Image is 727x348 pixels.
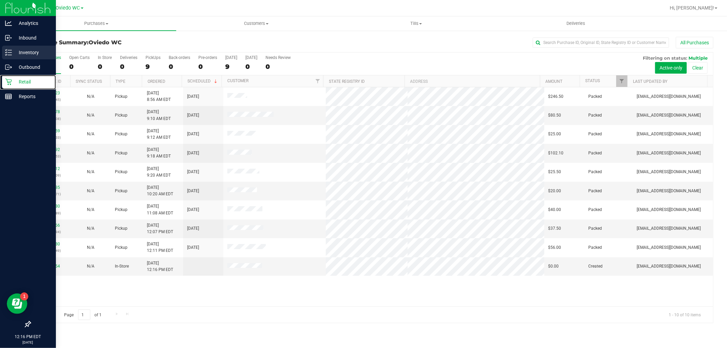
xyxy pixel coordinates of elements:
[87,188,94,193] span: Not Applicable
[87,188,94,194] button: N/A
[87,94,94,99] span: Not Applicable
[146,55,161,60] div: PickUps
[198,63,217,71] div: 0
[169,55,190,60] div: Back-orders
[87,207,94,213] button: N/A
[147,222,173,235] span: [DATE] 12:07 PM EDT
[633,79,668,84] a: Last Updated By
[637,225,701,232] span: [EMAIL_ADDRESS][DOMAIN_NAME]
[87,112,94,119] button: N/A
[98,55,112,60] div: In Store
[637,131,701,137] span: [EMAIL_ADDRESS][DOMAIN_NAME]
[187,169,199,175] span: [DATE]
[187,112,199,119] span: [DATE]
[187,207,199,213] span: [DATE]
[688,62,708,74] button: Clear
[41,166,60,171] a: 11821512
[147,109,171,122] span: [DATE] 9:10 AM EDT
[176,16,336,31] a: Customers
[148,79,165,84] a: Ordered
[41,242,60,246] a: 11822680
[5,20,12,27] inline-svg: Analytics
[225,63,237,71] div: 9
[637,244,701,251] span: [EMAIL_ADDRESS][DOMAIN_NAME]
[548,225,561,232] span: $37.50
[115,244,127,251] span: Pickup
[87,207,94,212] span: Not Applicable
[41,264,60,269] a: 11822754
[7,293,27,314] iframe: Resource center
[245,55,257,60] div: [DATE]
[548,93,564,100] span: $246.50
[115,263,129,270] span: In-Store
[146,63,161,71] div: 9
[548,131,561,137] span: $25.00
[115,207,127,213] span: Pickup
[87,151,94,155] span: Not Applicable
[548,207,561,213] span: $40.00
[89,39,122,46] span: Oviedo WC
[187,244,199,251] span: [DATE]
[87,169,94,175] button: N/A
[670,5,714,11] span: Hi, [PERSON_NAME]!
[78,309,90,320] input: 1
[16,16,176,31] a: Purchases
[147,260,173,273] span: [DATE] 12:16 PM EDT
[12,19,53,27] p: Analytics
[548,244,561,251] span: $56.00
[115,150,127,156] span: Pickup
[115,225,127,232] span: Pickup
[548,150,564,156] span: $102.10
[41,223,60,228] a: 11822466
[187,131,199,137] span: [DATE]
[41,185,60,190] a: 11821685
[177,20,336,27] span: Customers
[20,292,28,301] iframe: Resource center unread badge
[115,131,127,137] span: Pickup
[147,184,173,197] span: [DATE] 10:20 AM EDT
[589,207,602,213] span: Packed
[589,169,602,175] span: Packed
[41,204,60,209] a: 11822180
[87,150,94,156] button: N/A
[5,34,12,41] inline-svg: Inbound
[76,79,102,84] a: Sync Status
[30,40,258,46] h3: Purchase Summary:
[87,245,94,250] span: Not Applicable
[585,78,600,83] a: Status
[589,112,602,119] span: Packed
[120,63,137,71] div: 0
[56,5,80,11] span: Oviedo WC
[187,93,199,100] span: [DATE]
[169,63,190,71] div: 0
[198,55,217,60] div: Pre-orders
[637,93,701,100] span: [EMAIL_ADDRESS][DOMAIN_NAME]
[336,20,496,27] span: Tills
[637,207,701,213] span: [EMAIL_ADDRESS][DOMAIN_NAME]
[147,166,171,179] span: [DATE] 9:20 AM EDT
[589,131,602,137] span: Packed
[589,93,602,100] span: Packed
[589,225,602,232] span: Packed
[187,79,218,84] a: Scheduled
[87,225,94,232] button: N/A
[187,150,199,156] span: [DATE]
[225,55,237,60] div: [DATE]
[16,20,176,27] span: Purchases
[147,90,171,103] span: [DATE] 8:56 AM EDT
[12,63,53,71] p: Outbound
[589,263,603,270] span: Created
[643,55,687,61] span: Filtering on status:
[3,340,53,345] p: [DATE]
[688,55,708,61] span: Multiple
[227,78,248,83] a: Customer
[41,147,60,152] a: 11821492
[655,62,687,74] button: Active only
[120,55,137,60] div: Deliveries
[5,93,12,100] inline-svg: Reports
[87,131,94,137] button: N/A
[87,93,94,100] button: N/A
[58,309,107,320] span: Page of 1
[147,241,173,254] span: [DATE] 12:11 PM EDT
